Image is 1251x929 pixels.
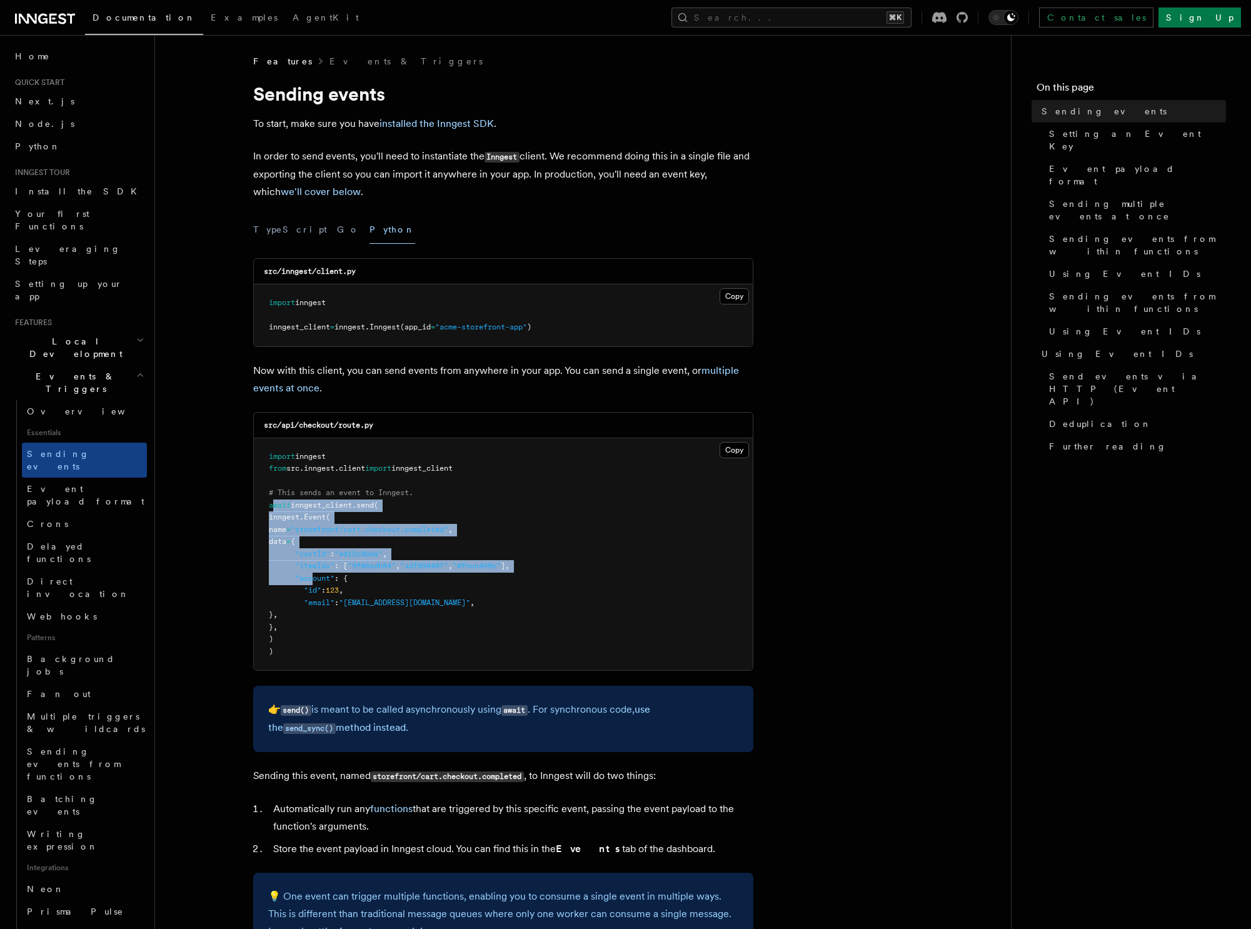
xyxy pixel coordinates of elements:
[27,689,91,699] span: Fan out
[281,705,311,716] code: send()
[369,323,400,331] span: Inngest
[15,209,89,231] span: Your first Functions
[1049,268,1200,280] span: Using Event IDs
[269,647,273,656] span: )
[720,442,749,458] button: Copy
[253,115,753,133] p: To start, make sure you have .
[1044,123,1226,158] a: Setting an Event Key
[269,623,278,631] span: },
[1037,80,1226,100] h4: On this page
[10,135,147,158] a: Python
[1049,290,1226,315] span: Sending events from within functions
[22,513,147,535] a: Crons
[15,141,61,151] span: Python
[10,330,147,365] button: Local Development
[556,843,622,855] strong: Events
[887,11,904,24] kbd: ⌘K
[1039,8,1153,28] a: Contact sales
[269,635,273,643] span: )
[22,628,147,648] span: Patterns
[286,537,291,546] span: =
[365,323,369,331] span: .
[27,484,144,506] span: Event payload format
[988,10,1018,25] button: Toggle dark mode
[330,323,334,331] span: =
[1049,325,1200,338] span: Using Event IDs
[22,705,147,740] a: Multiple triggers & wildcards
[1158,8,1241,28] a: Sign Up
[348,561,396,570] span: "9f08sdh84"
[485,152,520,163] code: Inngest
[10,238,147,273] a: Leveraging Steps
[269,501,291,510] span: await
[27,654,115,676] span: Background jobs
[268,701,738,737] p: 👉 is meant to be called asynchronously using . For synchronous code, .
[370,803,413,815] a: functions
[1044,158,1226,193] a: Event payload format
[22,823,147,858] a: Writing expression
[22,740,147,788] a: Sending events from functions
[10,335,136,360] span: Local Development
[295,452,326,461] span: inngest
[295,561,334,570] span: "itemIds"
[321,586,326,595] span: :
[304,598,334,607] span: "email"
[10,78,64,88] span: Quick start
[330,550,334,558] span: :
[448,525,453,534] span: ,
[371,771,524,782] code: storefront/cart.checkout.completed
[269,610,278,619] span: },
[1044,320,1226,343] a: Using Event IDs
[269,464,286,473] span: from
[10,203,147,238] a: Your first Functions
[448,561,453,570] span: ,
[269,452,295,461] span: import
[527,323,531,331] span: )
[326,586,339,595] span: 123
[1037,343,1226,365] a: Using Event IDs
[369,216,415,244] button: Python
[470,598,475,607] span: ,
[10,90,147,113] a: Next.js
[400,323,431,331] span: (app_id
[22,648,147,683] a: Background jobs
[27,711,145,734] span: Multiple triggers & wildcards
[293,13,359,23] span: AgentKit
[22,605,147,628] a: Webhooks
[264,267,356,276] code: src/inngest/client.py
[291,501,352,510] span: inngest_client
[1044,228,1226,263] a: Sending events from within functions
[27,829,98,851] span: Writing expression
[253,364,739,394] a: multiple events at once
[299,464,304,473] span: .
[203,4,285,34] a: Examples
[22,535,147,570] a: Delayed functions
[27,906,124,916] span: Prisma Pulse
[283,723,336,734] code: send_sync()
[253,362,753,397] p: Now with this client, you can send events from anywhere in your app. You can send a single event,...
[22,443,147,478] a: Sending events
[10,180,147,203] a: Install the SDK
[334,550,383,558] span: "ed12c8bde"
[15,186,144,196] span: Install the SDK
[334,574,348,583] span: : {
[27,884,64,894] span: Neon
[339,464,365,473] span: client
[720,288,749,304] button: Copy
[211,13,278,23] span: Examples
[15,96,74,106] span: Next.js
[27,449,89,471] span: Sending events
[1049,440,1167,453] span: Further reading
[1044,365,1226,413] a: Send events via HTTP (Event API)
[326,513,330,521] span: (
[10,273,147,308] a: Setting up your app
[22,900,147,923] a: Prisma Pulse
[269,298,295,307] span: import
[10,370,136,395] span: Events & Triggers
[501,561,510,570] span: ],
[269,488,413,497] span: # This sends an event to Inngest.
[286,525,291,534] span: =
[291,525,448,534] span: "storefront/cart.checkout.completed"
[15,50,50,63] span: Home
[10,318,52,328] span: Features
